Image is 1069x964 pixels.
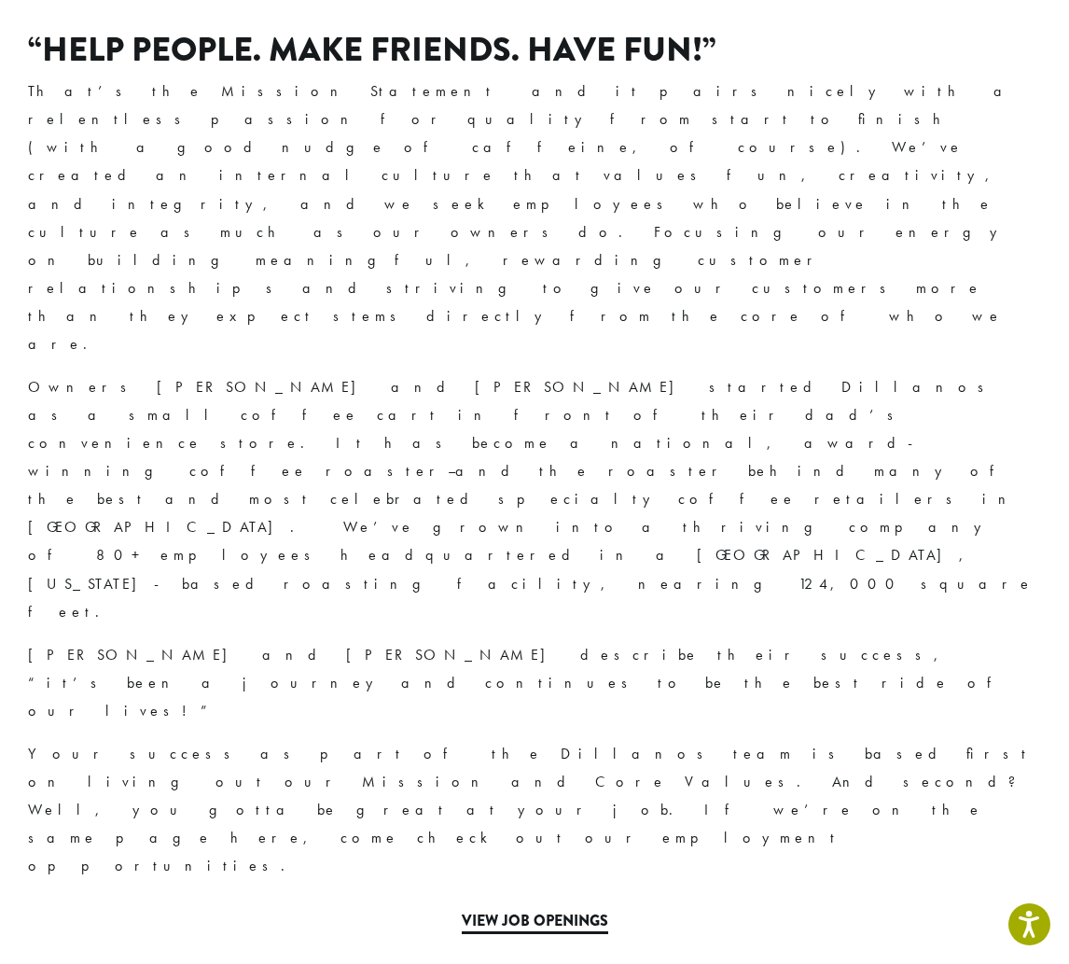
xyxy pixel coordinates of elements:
[28,30,1041,70] h2: “Help People. Make Friends. Have Fun!”
[28,373,1041,626] p: Owners [PERSON_NAME] and [PERSON_NAME] started Dillanos as a small coffee cart in front of their ...
[28,77,1041,358] p: That’s the Mission Statement and it pairs nicely with a relentless passion for quality from start...
[28,641,1041,725] p: [PERSON_NAME] and [PERSON_NAME] describe their success, “it’s been a journey and continues to be ...
[28,740,1041,880] p: Your success as part of the Dillanos team is based first on living out our Mission and Core Value...
[462,910,608,934] a: View Job Openings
